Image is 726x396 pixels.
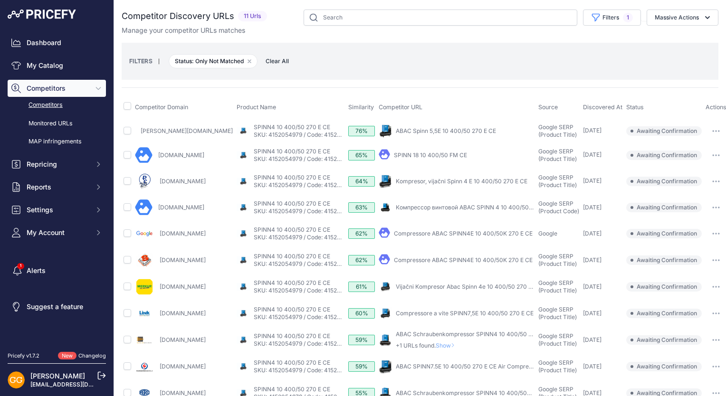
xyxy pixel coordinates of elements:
[626,282,702,292] span: Awaiting Confirmation
[254,253,330,260] a: SPINN4 10 400/50 270 E CE
[538,104,558,111] span: Source
[254,386,330,393] a: SPINN4 10 400/50 270 E CE
[348,282,375,292] div: 61%
[348,335,375,345] div: 59%
[160,283,206,290] a: [DOMAIN_NAME]
[8,298,106,315] a: Suggest a feature
[396,283,541,290] a: Vijačni Kompresor Abac Spinn 4e 10 400/50 270 E Ce
[436,342,459,349] span: Show
[626,104,644,111] span: Status
[58,352,76,360] span: New
[304,9,577,26] input: Search
[348,126,375,136] div: 76%
[254,174,330,181] a: SPINN4 10 400/50 270 E CE
[396,127,496,134] a: ABAC Spinn 5,5E 10 400/50 270 E CE
[160,256,206,264] a: [DOMAIN_NAME]
[141,127,233,134] a: [PERSON_NAME][DOMAIN_NAME]
[348,104,374,111] span: Similarity
[348,308,375,319] div: 60%
[169,54,258,68] span: Status: Only Not Matched
[396,204,554,211] a: Компрессор винтовой ABAC SPINN 4 10 400/50 270 E CE
[8,34,106,51] a: Dashboard
[261,57,294,66] button: Clear All
[626,126,702,136] span: Awaiting Confirmation
[394,230,533,237] a: Compressore ABAC SPINN4E 10 400/50K 270 E CE
[583,230,602,237] span: [DATE]
[538,230,557,237] span: Google
[626,335,702,345] span: Awaiting Confirmation
[626,362,702,371] span: Awaiting Confirmation
[238,11,267,22] span: 11 Urls
[30,372,85,380] a: [PERSON_NAME]
[583,104,622,111] span: Discovered At
[583,127,602,134] span: [DATE]
[254,306,330,313] a: SPINN4 10 400/50 270 E CE
[254,287,358,294] a: SKU: 4152054979 / Code: 4152054979
[538,174,577,189] span: Google SERP (Product Title)
[254,148,330,155] a: SPINN4 10 400/50 270 E CE
[538,148,577,162] span: Google SERP (Product Title)
[396,342,535,349] p: +1 URLs found.
[8,115,106,132] a: Monitored URLs
[160,336,206,343] a: [DOMAIN_NAME]
[8,224,106,241] button: My Account
[8,80,106,97] button: Competitors
[30,381,130,388] a: [EMAIL_ADDRESS][DOMAIN_NAME]
[8,57,106,74] a: My Catalog
[254,234,358,241] a: SKU: 4152054979 / Code: 4152054979
[626,203,702,212] span: Awaiting Confirmation
[583,9,641,26] button: Filters1
[160,178,206,185] a: [DOMAIN_NAME]
[8,179,106,196] button: Reports
[538,359,577,374] span: Google SERP (Product Title)
[254,359,330,366] a: SPINN4 10 400/50 270 E CE
[583,151,602,158] span: [DATE]
[396,330,558,338] a: ABAC Schraubenkompressor SPINN4 10 400/50 270 E CE ...
[583,177,602,184] span: [DATE]
[8,97,106,113] a: Competitors
[396,178,527,185] a: Kompresor, vijačni Spinn 4 E 10 400/50 270 E CE
[626,229,702,238] span: Awaiting Confirmation
[27,182,89,192] span: Reports
[626,177,702,186] span: Awaiting Confirmation
[158,204,204,211] a: [DOMAIN_NAME]
[122,26,245,35] p: Manage your competitor URLs matches
[8,352,39,360] div: Pricefy v1.7.2
[135,104,188,111] span: Competitor Domain
[122,9,234,23] h2: Competitor Discovery URLs
[348,150,375,160] div: 65%
[254,313,358,321] a: SKU: 4152054979 / Code: 4152054979
[254,131,358,138] a: SKU: 4152054979 / Code: 4152054979
[379,104,422,111] span: Competitor URL
[626,151,702,160] span: Awaiting Confirmation
[626,309,702,318] span: Awaiting Confirmation
[254,226,330,233] a: SPINN4 10 400/50 270 E CE
[583,363,602,370] span: [DATE]
[538,123,577,138] span: Google SERP (Product Title)
[254,207,358,215] a: SKU: 4152054979 / Code: 4152054979
[27,84,89,93] span: Competitors
[8,133,106,150] a: MAP infringements
[160,363,206,370] a: [DOMAIN_NAME]
[27,228,89,237] span: My Account
[348,176,375,187] div: 64%
[254,340,358,347] a: SKU: 4152054979 / Code: 4152054979
[8,34,106,340] nav: Sidebar
[254,155,358,162] a: SKU: 4152054979 / Code: 4152054979
[129,57,153,65] small: FILTERS
[8,201,106,218] button: Settings
[583,283,602,290] span: [DATE]
[396,310,534,317] a: Compressore a vite SPINN7,5E 10 400/50 270 E CE
[394,151,467,159] a: SPINN 18 10 400/50 FM CE
[538,200,579,215] span: Google SERP (Product Code)
[394,256,533,264] a: Compressore ABAC SPINN4E 10 400/50K 270 E CE
[348,228,375,239] div: 62%
[254,123,330,131] a: SPINN4 10 400/50 270 E CE
[626,255,702,265] span: Awaiting Confirmation
[623,13,633,22] span: 1
[8,156,106,173] button: Repricing
[237,104,276,111] span: Product Name
[8,262,106,279] a: Alerts
[348,202,375,213] div: 63%
[254,200,330,207] a: SPINN4 10 400/50 270 E CE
